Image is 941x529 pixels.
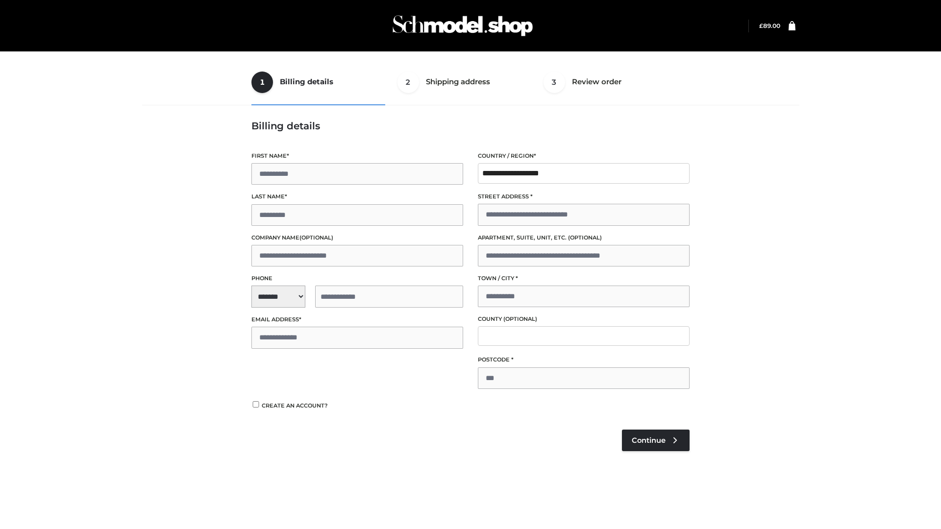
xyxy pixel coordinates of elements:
[632,436,666,445] span: Continue
[251,120,690,132] h3: Billing details
[299,234,333,241] span: (optional)
[503,315,537,322] span: (optional)
[478,192,690,201] label: Street address
[262,402,328,409] span: Create an account?
[389,6,536,45] img: Schmodel Admin 964
[251,192,463,201] label: Last name
[478,314,690,324] label: County
[478,233,690,242] label: Apartment, suite, unit, etc.
[478,355,690,364] label: Postcode
[478,151,690,161] label: Country / Region
[622,430,690,451] a: Continue
[568,234,602,241] span: (optional)
[759,22,780,29] a: £89.00
[759,22,780,29] bdi: 89.00
[251,315,463,324] label: Email address
[251,401,260,408] input: Create an account?
[478,274,690,283] label: Town / City
[251,233,463,242] label: Company name
[759,22,763,29] span: £
[251,151,463,161] label: First name
[251,274,463,283] label: Phone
